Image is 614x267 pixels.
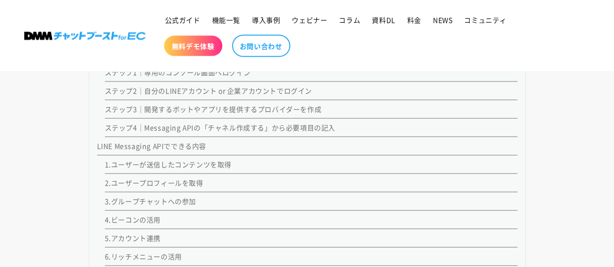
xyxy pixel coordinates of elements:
[427,10,458,30] a: NEWS
[240,42,282,50] span: お問い合わせ
[333,10,366,30] a: コラム
[105,67,251,77] a: ステップ1｜専用のコンソール画面へログイン
[212,16,240,24] span: 機能一覧
[105,215,161,224] a: 4.ビーコンの活用
[164,36,222,56] a: 無料デモ体験
[458,10,513,30] a: コミュニティ
[105,251,182,261] a: 6.リッチメニューの活用
[165,16,200,24] span: 公式ガイド
[105,123,335,132] a: ステップ4｜Messaging APIの「チャネル作成する」から必要項目の記入
[366,10,401,30] a: 資料DL
[105,196,196,206] a: 3.グループチャットへの参加
[97,141,206,151] a: LINE Messaging APIでできる内容
[464,16,507,24] span: コミュニティ
[105,178,203,188] a: 2.ユーザープロフィールを取得
[339,16,360,24] span: コラム
[407,16,421,24] span: 料金
[232,35,290,57] a: お問い合わせ
[206,10,246,30] a: 機能一覧
[105,86,312,95] a: ステップ2｜自分のLINEアカウント or 企業アカウントでログイン
[105,233,161,243] a: 5.アカウント連携
[246,10,286,30] a: 導入事例
[372,16,395,24] span: 資料DL
[433,16,452,24] span: NEWS
[159,10,206,30] a: 公式ガイド
[105,159,232,169] a: 1.ユーザーが送信したコンテンツを取得
[401,10,427,30] a: 料金
[24,32,146,40] img: 株式会社DMM Boost
[172,42,215,50] span: 無料デモ体験
[292,16,327,24] span: ウェビナー
[105,104,322,114] a: ステップ3｜開発するボットやアプリを提供するプロバイダーを作成
[252,16,280,24] span: 導入事例
[286,10,333,30] a: ウェビナー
